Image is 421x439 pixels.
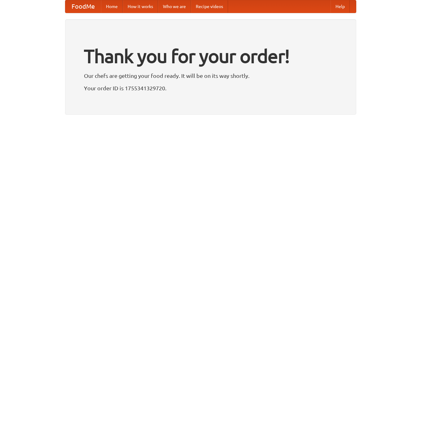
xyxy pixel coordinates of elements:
a: Help [331,0,350,13]
a: Who we are [158,0,191,13]
p: Our chefs are getting your food ready. It will be on its way shortly. [84,71,337,80]
a: Recipe videos [191,0,228,13]
a: Home [101,0,123,13]
a: FoodMe [65,0,101,13]
p: Your order ID is 1755341329720. [84,83,337,93]
a: How it works [123,0,158,13]
h1: Thank you for your order! [84,41,337,71]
